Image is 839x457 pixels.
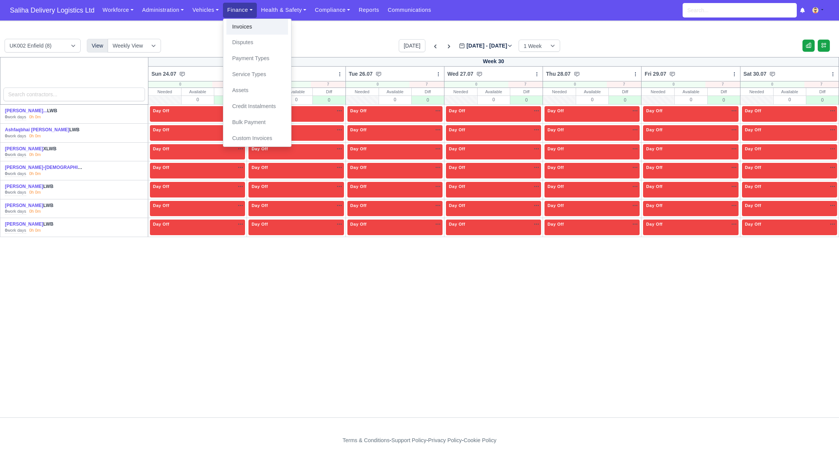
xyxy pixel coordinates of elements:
[138,3,188,18] a: Administration
[181,88,214,96] div: Available
[447,108,467,113] span: Day Off
[29,152,41,158] div: 0h 0m
[705,81,740,88] div: 7
[743,108,763,113] span: Day Off
[250,146,269,151] span: Day Off
[5,228,7,232] strong: 0
[313,96,345,104] div: 0
[203,436,637,445] div: - - -
[645,184,664,189] span: Day Off
[349,146,368,151] span: Day Off
[148,81,212,88] div: 0
[409,81,444,88] div: 7
[645,108,664,113] span: Day Off
[29,228,41,234] div: 0h 0m
[5,228,26,234] div: work days
[543,88,576,96] div: Needed
[743,221,763,227] span: Day Off
[151,70,176,78] span: Sun 24.07
[5,209,26,215] div: work days
[645,221,664,227] span: Day Off
[645,146,664,151] span: Day Off
[459,41,513,50] label: [DATE] - [DATE]
[510,88,543,96] div: Diff
[311,81,345,88] div: 7
[151,127,171,132] span: Day Off
[743,127,763,132] span: Day Off
[151,146,171,151] span: Day Off
[5,108,84,114] div: LWB
[5,209,7,213] strong: 0
[740,88,773,96] div: Needed
[98,3,138,18] a: Workforce
[3,88,145,101] input: Search contractors...
[645,165,664,170] span: Day Off
[212,81,247,88] div: 7
[5,184,43,189] a: [PERSON_NAME]
[349,127,368,132] span: Day Off
[444,88,477,96] div: Needed
[576,96,608,104] div: 0
[447,221,467,227] span: Day Off
[683,3,797,18] input: Search...
[5,127,84,133] div: LWB
[806,96,839,104] div: 0
[5,127,69,132] a: Ashfaqbhai [PERSON_NAME]
[29,133,41,139] div: 0h 0m
[349,70,373,78] span: Tue 26.07
[5,202,84,209] div: LWB
[546,221,565,227] span: Day Off
[151,165,171,170] span: Day Off
[743,70,767,78] span: Sat 30.07
[379,96,411,104] div: 0
[226,99,288,115] a: Credit Instalments
[349,221,368,227] span: Day Off
[5,165,101,170] a: [PERSON_NAME]-[DEMOGRAPHIC_DATA]...
[645,203,664,208] span: Day Off
[5,114,26,120] div: work days
[29,189,41,196] div: 0h 0m
[5,203,43,208] a: [PERSON_NAME]
[226,131,288,146] a: Custom Invoices
[675,96,707,104] div: 0
[151,203,171,208] span: Day Off
[346,88,379,96] div: Needed
[708,88,740,96] div: Diff
[5,190,7,194] strong: 0
[214,96,247,104] div: 0
[384,3,436,18] a: Communications
[428,437,462,443] a: Privacy Policy
[543,81,607,88] div: 0
[5,115,7,119] strong: 0
[546,146,565,151] span: Day Off
[6,3,98,18] a: Saliha Delivery Logistics Ltd
[447,184,467,189] span: Day Off
[87,39,108,53] div: View
[313,88,345,96] div: Diff
[5,171,7,176] strong: 0
[342,437,389,443] a: Terms & Conditions
[463,437,496,443] a: Cookie Policy
[349,108,368,113] span: Day Off
[546,184,565,189] span: Day Off
[642,81,705,88] div: 0
[743,146,763,151] span: Day Off
[806,88,839,96] div: Diff
[250,165,269,170] span: Day Off
[609,88,641,96] div: Diff
[478,88,510,96] div: Available
[223,3,257,18] a: Finance
[226,115,288,131] a: Bulk Payment
[379,88,411,96] div: Available
[392,437,427,443] a: Support Policy
[280,96,312,104] div: 0
[214,88,247,96] div: Diff
[5,152,7,157] strong: 0
[740,81,804,88] div: 0
[5,108,47,113] a: [PERSON_NAME]...
[310,3,354,18] a: Compliance
[801,420,839,457] iframe: Chat Widget
[5,152,26,158] div: work days
[226,83,288,99] a: Assets
[5,189,26,196] div: work days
